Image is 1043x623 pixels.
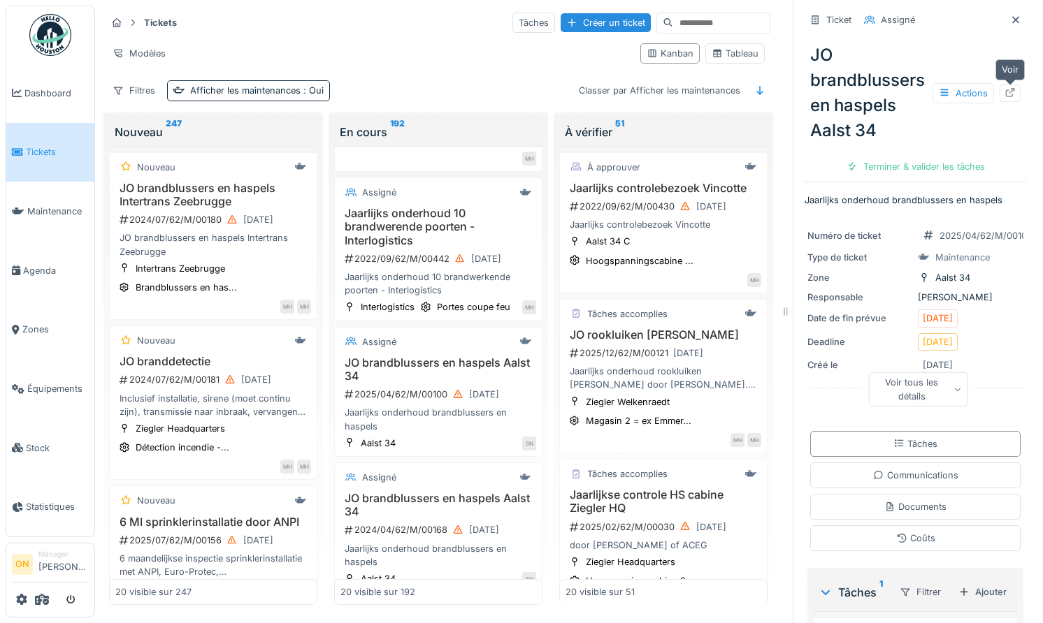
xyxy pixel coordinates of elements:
[807,358,912,372] div: Créé le
[568,518,761,536] div: 2025/02/62/M/00030
[27,382,89,395] span: Équipements
[301,85,324,96] span: : Oui
[26,500,89,513] span: Statistiques
[807,251,912,264] div: Type de ticket
[340,124,537,140] div: En cours
[881,13,915,27] div: Assigné
[566,182,761,195] h3: Jaarlijks controlebezoek Vincotte
[805,37,1026,149] div: JO brandblussers en haspels Aalst 34
[566,488,761,515] h3: Jaarlijkse controle HS cabine Ziegler HQ
[297,300,311,314] div: MH
[953,582,1012,601] div: Ajouter
[561,13,651,32] div: Créer un ticket
[137,494,175,507] div: Nouveau
[340,492,536,518] h3: JO brandblussers en haspels Aalst 34
[6,64,94,123] a: Dashboard
[566,365,761,391] div: Jaarlijks onderhoud rookluiken [PERSON_NAME] door [PERSON_NAME]. Het onderhoud wordt uigevoerd vi...
[118,371,311,388] div: 2024/07/62/M/00181
[361,572,396,585] div: Aalst 34
[115,515,311,529] h3: 6 MI sprinklerinstallatie door ANPI
[893,582,947,602] div: Filtrer
[731,433,745,447] div: MH
[873,469,958,482] div: Communications
[923,311,953,325] div: [DATE]
[115,585,192,599] div: 20 visible sur 247
[280,460,294,474] div: MH
[615,124,624,140] sup: 51
[6,300,94,360] a: Zones
[6,418,94,478] a: Stock
[566,585,635,599] div: 20 visible sur 51
[935,271,970,284] div: Aalst 34
[106,43,172,64] div: Modèles
[115,231,311,258] div: JO brandblussers en haspels Intertrans Zeebrugge
[190,84,324,97] div: Afficher les maintenances
[362,186,396,199] div: Assigné
[361,300,415,314] div: Interlogistics
[343,386,536,403] div: 2025/04/62/M/00100
[522,152,536,166] div: MH
[340,585,415,599] div: 20 visible sur 192
[696,200,726,213] div: [DATE]
[6,359,94,418] a: Équipements
[26,145,89,159] span: Tickets
[647,47,693,60] div: Kanban
[12,549,89,582] a: ON Manager[PERSON_NAME]
[586,574,694,587] div: Hoogpanningscabine 3...
[807,229,912,242] div: Numéro de ticket
[568,198,761,215] div: 2022/09/62/M/00430
[586,395,670,409] div: Ziegler Welkenraedt
[22,323,89,336] span: Zones
[361,437,396,450] div: Aalst 34
[115,552,311,578] div: 6 maandelijkse inspectie sprinklerinstallatie met ANPI, Euro-Protec, filiaalverantwoordelijke
[923,335,953,349] div: [DATE]
[38,549,89,559] div: Manager
[568,344,761,362] div: 2025/12/62/M/00121
[137,161,175,174] div: Nouveau
[587,467,668,481] div: Tâches accomplies
[243,213,273,226] div: [DATE]
[115,182,311,208] h3: JO brandblussers en haspels Intertrans Zeebrugge
[115,124,312,140] div: Nouveau
[587,307,668,321] div: Tâches accomplies
[469,388,499,401] div: [DATE]
[471,252,501,265] div: [DATE]
[362,335,396,349] div: Assigné
[340,270,536,297] div: Jaarlijks onderhoud 10 brandwerkende poorten - Interlogistics
[26,441,89,455] span: Stock
[118,532,311,549] div: 2025/07/62/M/00156
[106,80,161,101] div: Filtres
[340,207,536,247] h3: Jaarlijks onderhoud 10 brandwerende poorten - Interlogistics
[573,80,747,101] div: Classer par Afficher les maintenances
[136,441,229,454] div: Détection incendie -...
[522,572,536,586] div: SN
[522,437,536,450] div: SN
[807,271,912,284] div: Zone
[362,471,396,484] div: Assigné
[340,406,536,432] div: Jaarlijks onderhoud brandblussers en haspels
[243,534,273,547] div: [DATE]
[565,124,762,140] div: À vérifier
[136,262,225,275] div: Intertrans Zeebrugge
[512,13,555,33] div: Tâches
[340,356,536,383] h3: JO brandblussers en haspels Aalst 34
[805,193,1026,207] p: Jaarlijks onderhoud brandblussers en haspels
[6,182,94,241] a: Maintenance
[24,87,89,100] span: Dashboard
[6,241,94,300] a: Agenda
[343,250,536,267] div: 2022/09/62/M/00442
[884,500,947,513] div: Documents
[136,422,225,435] div: Ziegler Headquarters
[935,251,990,264] div: Maintenance
[712,47,758,60] div: Tableau
[6,123,94,182] a: Tickets
[933,83,994,103] div: Actions
[586,555,675,569] div: Ziegler Headquarters
[807,291,912,304] div: Responsable
[826,13,851,27] div: Ticket
[747,273,761,287] div: MH
[586,414,691,427] div: Magasin 2 = ex Emmer...
[807,311,912,325] div: Date de fin prévue
[868,372,968,406] div: Voir tous les détails
[137,334,175,347] div: Nouveau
